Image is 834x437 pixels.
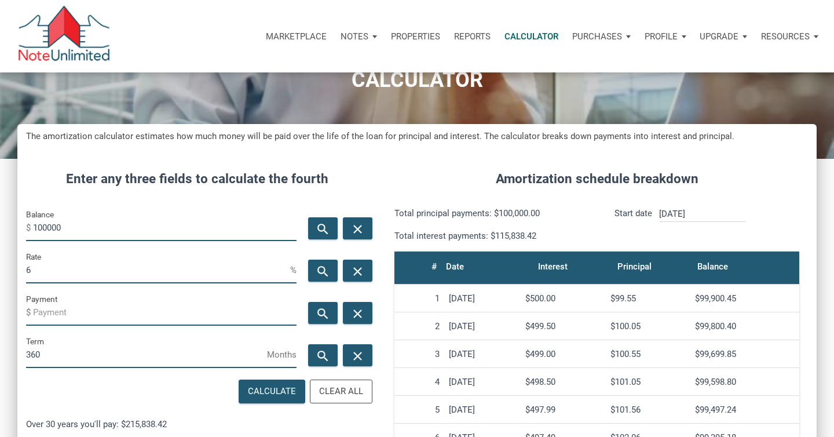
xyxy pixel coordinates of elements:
button: Purchases [565,19,638,54]
label: Payment [26,292,57,306]
div: $99,699.85 [695,349,795,359]
div: $499.50 [525,321,601,332]
button: search [308,344,338,366]
input: Term [26,342,267,368]
div: $99,800.40 [695,321,795,332]
button: Clear All [310,380,372,403]
span: $ [26,303,33,322]
p: Notes [341,31,368,42]
button: Upgrade [693,19,754,54]
i: search [316,307,330,321]
button: search [308,260,338,282]
i: close [350,307,364,321]
div: [DATE] [449,321,516,332]
p: Total principal payments: $100,000.00 [394,206,588,220]
i: close [350,264,364,279]
div: $498.50 [525,377,601,387]
p: Over 30 years you'll pay: $215,838.42 [26,417,368,431]
div: 3 [399,349,440,359]
h5: The amortization calculator estimates how much money will be paid over the life of the loan for p... [26,130,808,143]
div: # [431,258,437,275]
div: [DATE] [449,349,516,359]
input: Payment [33,300,297,326]
i: search [316,349,330,363]
div: [DATE] [449,405,516,415]
p: Start date [614,206,652,243]
button: Profile [638,19,693,54]
div: 4 [399,377,440,387]
label: Term [26,334,44,348]
div: Calculate [248,385,296,398]
span: Months [267,345,297,364]
button: close [343,260,372,282]
button: Reports [447,19,498,54]
i: close [350,349,364,363]
button: Calculate [239,380,305,403]
p: Calculator [504,31,558,42]
h4: Enter any three fields to calculate the fourth [26,169,368,189]
a: Calculator [498,19,565,54]
h1: CALCULATOR [9,68,825,92]
p: Reports [454,31,491,42]
label: Balance [26,207,54,221]
i: close [350,222,364,236]
p: Resources [761,31,810,42]
button: close [343,217,372,239]
button: close [343,302,372,324]
img: NoteUnlimited [17,6,111,67]
div: 2 [399,321,440,332]
div: Balance [697,258,728,275]
button: close [343,344,372,366]
div: $99.55 [610,293,686,304]
div: Clear All [319,385,363,398]
div: [DATE] [449,293,516,304]
div: [DATE] [449,377,516,387]
button: Resources [754,19,825,54]
div: $99,497.24 [695,405,795,415]
i: search [316,264,330,279]
p: Total interest payments: $115,838.42 [394,229,588,243]
div: 5 [399,405,440,415]
button: search [308,302,338,324]
div: Date [446,258,464,275]
span: $ [26,218,33,237]
button: Notes [334,19,384,54]
div: $497.99 [525,405,601,415]
div: $100.55 [610,349,686,359]
div: $101.05 [610,377,686,387]
input: Rate [26,257,290,283]
div: $99,900.45 [695,293,795,304]
div: 1 [399,293,440,304]
div: $100.05 [610,321,686,332]
div: $500.00 [525,293,601,304]
span: % [290,261,297,279]
div: $499.00 [525,349,601,359]
i: search [316,222,330,236]
p: Profile [645,31,678,42]
button: search [308,217,338,239]
p: Upgrade [700,31,738,42]
div: Principal [617,258,652,275]
input: Balance [33,215,297,241]
a: Properties [384,19,447,54]
button: Marketplace [259,19,334,54]
div: Interest [538,258,568,275]
p: Properties [391,31,440,42]
label: Rate [26,250,41,264]
div: $101.56 [610,405,686,415]
p: Marketplace [266,31,327,42]
h4: Amortization schedule breakdown [386,169,808,189]
div: $99,598.80 [695,377,795,387]
p: Purchases [572,31,622,42]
